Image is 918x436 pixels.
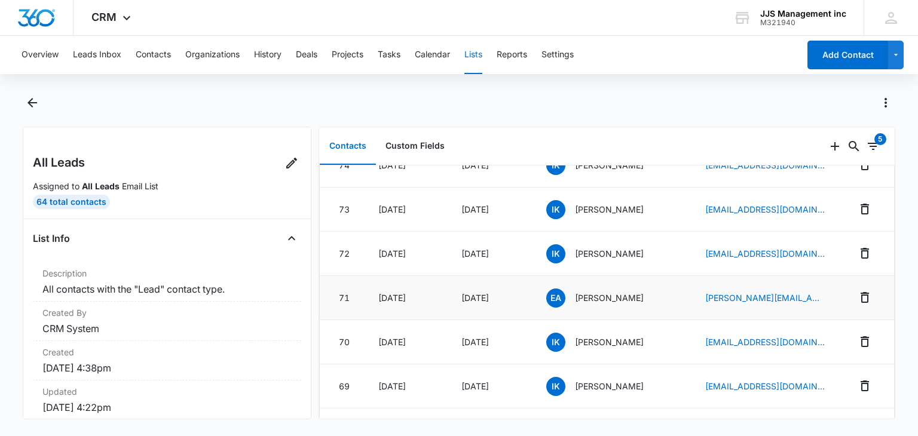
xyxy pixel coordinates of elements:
a: [EMAIL_ADDRESS][DOMAIN_NAME] [705,380,825,392]
button: Close [282,229,301,248]
button: Back [23,93,41,112]
div: [DATE] [378,203,432,216]
div: 64 Total Contacts [33,195,110,209]
div: 71 [339,291,350,304]
button: Actions [876,93,895,112]
div: Updated[DATE] 4:22pm [33,380,301,420]
button: Contacts [136,36,171,74]
span: CRM [91,11,117,23]
button: Remove [855,376,874,395]
button: Add Contact [807,41,888,69]
dt: Created [42,346,291,358]
dt: Created By [42,306,291,319]
button: Reports [497,36,527,74]
button: Projects [332,36,363,74]
dd: CRM System [42,321,291,336]
a: [EMAIL_ADDRESS][DOMAIN_NAME] [705,247,825,260]
button: Lists [464,36,482,74]
div: [DATE] [461,203,518,216]
a: [EMAIL_ADDRESS][DOMAIN_NAME] [705,203,825,216]
div: 72 [339,247,350,260]
div: [DATE] [461,247,518,260]
button: Custom Fields [376,128,454,165]
h4: List Info [33,231,70,245]
div: 70 [339,336,350,348]
div: Created[DATE] 4:38pm [33,341,301,380]
button: Deals [296,36,317,74]
button: Remove [855,244,874,263]
button: Settings [541,36,574,74]
div: [DATE] [378,291,432,304]
a: [EMAIL_ADDRESS][DOMAIN_NAME] [705,336,825,348]
div: [DATE] [378,380,432,392]
button: Organizations [185,36,240,74]
button: Remove [855,288,874,307]
div: Created ByCRM System [33,302,301,341]
div: [DATE] [378,336,432,348]
dd: [DATE] 4:22pm [42,400,291,414]
div: [DATE] [378,247,432,260]
strong: All Leads [82,181,120,191]
a: [PERSON_NAME][EMAIL_ADDRESS][DOMAIN_NAME] [705,291,825,304]
dd: All contacts with the "Lead" contact type. [42,282,291,296]
button: Search... [844,137,864,156]
button: Overview [22,36,59,74]
span: EA [546,288,565,308]
p: [PERSON_NAME] [575,203,644,216]
button: Tasks [378,36,400,74]
h2: All Leads [33,153,85,171]
div: 69 [339,380,350,392]
dd: [DATE] 4:38pm [42,361,291,375]
p: [PERSON_NAME] [575,380,644,392]
button: Leads Inbox [73,36,121,74]
button: Add [825,137,844,156]
button: History [254,36,281,74]
span: IK [546,200,565,219]
dt: Description [42,267,291,280]
span: IK [546,333,565,352]
button: Calendar [415,36,450,74]
p: Assigned to Email List [33,180,301,192]
p: [PERSON_NAME] [575,336,644,348]
button: Filters [864,137,883,156]
span: IK [546,377,565,396]
div: 73 [339,203,350,216]
span: IK [546,244,565,263]
dt: Updated [42,385,291,398]
button: Remove [855,332,874,351]
div: [DATE] [461,380,518,392]
button: Contacts [320,128,376,165]
div: [DATE] [461,291,518,304]
div: account name [760,9,846,19]
div: DescriptionAll contacts with the "Lead" contact type. [33,262,301,302]
div: [DATE] [461,336,518,348]
p: [PERSON_NAME] [575,247,644,260]
button: Remove [855,199,874,219]
p: [PERSON_NAME] [575,291,644,304]
div: 5 items [874,133,886,145]
div: account id [760,19,846,27]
